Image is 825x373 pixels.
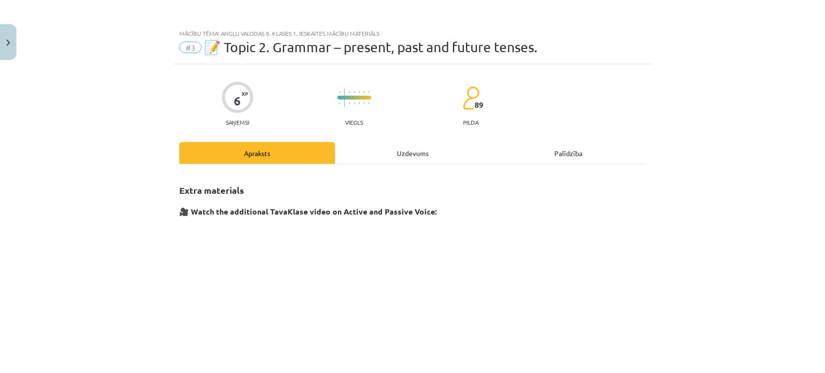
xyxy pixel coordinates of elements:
div: Palīdzība [491,142,646,164]
img: icon-short-line-57e1e144782c952c97e751825c79c345078a6d821885a25fce030b3d8c18986b.svg [363,91,364,93]
p: Viegls [345,119,363,126]
img: icon-close-lesson-0947bae3869378f0d4975bcd49f059093ad1ed9edebbc8119c70593378902aed.svg [6,40,10,46]
div: Apraksts [179,142,335,164]
img: icon-long-line-d9ea69661e0d244f92f715978eff75569469978d946b2353a9bb055b3ed8787d.svg [344,88,345,107]
img: students-c634bb4e5e11cddfef0936a35e636f08e4e9abd3cc4e673bd6f9a4125e45ecb1.svg [463,86,479,110]
img: icon-short-line-57e1e144782c952c97e751825c79c345078a6d821885a25fce030b3d8c18986b.svg [349,91,350,93]
div: Uzdevums [335,142,491,164]
img: icon-short-line-57e1e144782c952c97e751825c79c345078a6d821885a25fce030b3d8c18986b.svg [359,91,360,93]
img: icon-short-line-57e1e144782c952c97e751825c79c345078a6d821885a25fce030b3d8c18986b.svg [368,91,369,93]
img: icon-short-line-57e1e144782c952c97e751825c79c345078a6d821885a25fce030b3d8c18986b.svg [339,102,340,104]
span: 89 [475,100,483,109]
div: 6 [234,94,241,108]
img: icon-short-line-57e1e144782c952c97e751825c79c345078a6d821885a25fce030b3d8c18986b.svg [354,91,355,93]
img: icon-short-line-57e1e144782c952c97e751825c79c345078a6d821885a25fce030b3d8c18986b.svg [349,102,350,104]
img: icon-short-line-57e1e144782c952c97e751825c79c345078a6d821885a25fce030b3d8c18986b.svg [359,102,360,104]
img: icon-short-line-57e1e144782c952c97e751825c79c345078a6d821885a25fce030b3d8c18986b.svg [363,102,364,104]
img: icon-short-line-57e1e144782c952c97e751825c79c345078a6d821885a25fce030b3d8c18986b.svg [354,102,355,104]
img: icon-short-line-57e1e144782c952c97e751825c79c345078a6d821885a25fce030b3d8c18986b.svg [339,91,340,93]
p: pilda [463,119,478,126]
p: Saņemsi [222,119,253,126]
span: XP [242,91,248,96]
strong: 🎥 Watch the additional TavaKlase video on Active and Passive Voice: [179,206,437,216]
img: icon-short-line-57e1e144782c952c97e751825c79c345078a6d821885a25fce030b3d8c18986b.svg [368,102,369,104]
strong: Extra materials [179,185,244,196]
div: Mācību tēma: Angļu valodas 9. klases 1. ieskaites mācību materiāls [179,30,646,37]
span: 📝 Topic 2. Grammar – present, past and future tenses. [204,39,537,55]
span: #3 [179,42,202,53]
